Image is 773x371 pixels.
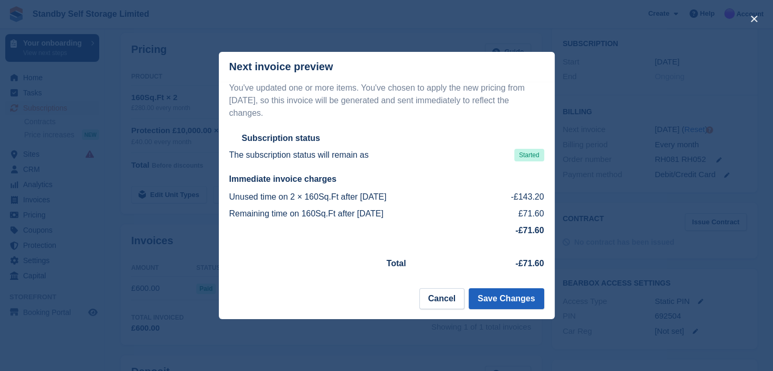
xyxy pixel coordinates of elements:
[489,205,544,222] td: £71.60
[229,189,490,205] td: Unused time on 2 × 160Sq.Ft after [DATE]
[469,288,544,309] button: Save Changes
[515,259,544,268] strong: -£71.60
[229,82,544,119] p: You've updated one or more items. You've chosen to apply the new pricing from [DATE], so this inv...
[229,205,490,222] td: Remaining time on 160Sq.Ft after [DATE]
[387,259,406,268] strong: Total
[242,133,320,144] h2: Subscription status
[229,149,369,161] p: The subscription status will remain as
[489,189,544,205] td: -£143.20
[229,61,333,73] p: Next invoice preview
[514,149,544,161] span: Started
[515,226,544,235] strong: -£71.60
[419,288,464,309] button: Cancel
[746,10,763,27] button: close
[229,174,544,184] h2: Immediate invoice charges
